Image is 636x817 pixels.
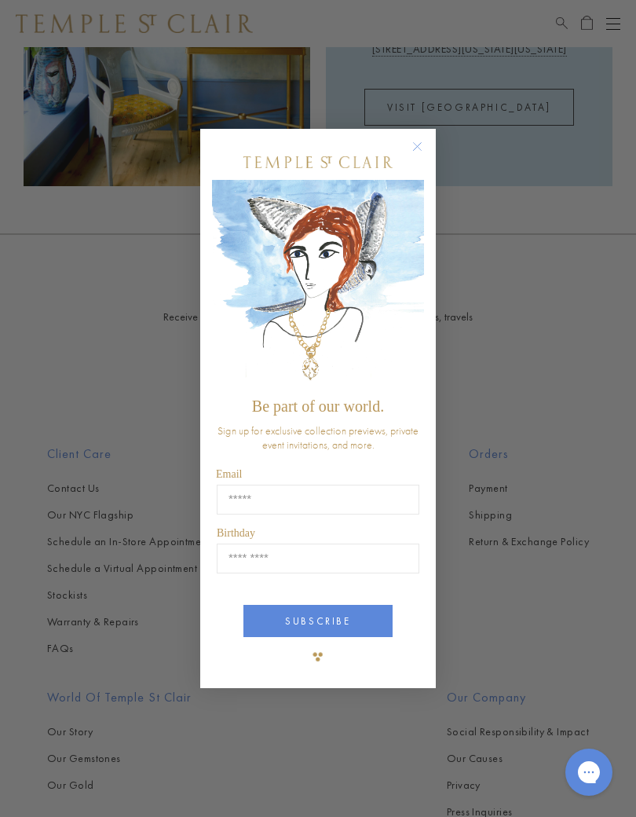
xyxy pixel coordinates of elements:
[212,180,424,390] img: c4a9eb12-d91a-4d4a-8ee0-386386f4f338.jpeg
[243,156,393,168] img: Temple St. Clair
[217,423,419,452] span: Sign up for exclusive collection previews, private event invitations, and more.
[243,605,393,637] button: SUBSCRIBE
[415,145,435,164] button: Close dialog
[217,485,419,515] input: Email
[217,527,255,539] span: Birthday
[302,641,334,672] img: TSC
[252,398,384,415] span: Be part of our world.
[557,743,620,801] iframe: Gorgias live chat messenger
[216,468,242,480] span: Email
